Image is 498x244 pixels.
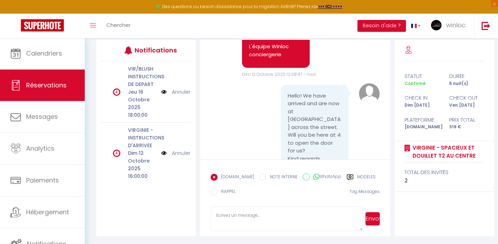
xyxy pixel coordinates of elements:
div: 5 nuit(s) [444,80,489,87]
div: 319 € [444,124,489,130]
span: Chercher [106,21,130,29]
div: Plateforme [400,116,444,124]
a: VIRGINIE - Spacieux et douillet T2 au centre [410,144,484,160]
p: Jeu 16 Octobre 2025 18:00:00 [128,88,157,119]
label: [DOMAIN_NAME] [218,174,254,181]
p: L'équipe Winloc conciergerie [249,43,303,58]
pre: Hello! We have arrived and are now at [GEOGRAPHIC_DATA] across the street. Will you be here at 4 ... [288,92,341,171]
p: VIRGINIE - INSTRUCTIONS D'ARRIVEE [128,126,157,149]
div: check out [444,94,489,102]
div: 2 [405,177,484,185]
span: Messages [26,112,58,121]
a: >>> ICI <<<< [318,3,342,9]
p: VIR/BLUSH INSTRUCTIONS DE DEPART [128,65,157,88]
span: Réservations [26,81,67,89]
img: avatar.png [359,83,380,104]
h3: Notifications [135,42,172,58]
p: Dim 12 Octobre 2025 16:00:00 [128,149,157,180]
div: [DOMAIN_NAME] [400,124,444,130]
span: Hébergement [26,208,69,216]
button: Besoin d'aide ? [357,20,406,32]
span: Paiements [26,176,59,185]
div: Dim [DATE] [400,102,444,109]
label: WhatsApp [310,173,341,181]
div: check in [400,94,444,102]
span: Confirmé [405,80,425,86]
a: Annuler [172,88,190,96]
img: ... [431,20,442,30]
div: total des invités [405,168,484,177]
label: RAPPEL [218,188,235,196]
span: Dim 12 Octobre 2025 12:08:47 - mail [242,71,316,77]
div: durée [444,72,489,80]
span: Calendriers [26,49,62,58]
img: logout [482,21,490,30]
a: Annuler [172,149,190,157]
label: NOTE INTERNE [266,174,297,181]
span: Analytics [26,144,54,153]
img: Super Booking [21,19,64,31]
a: ... winloc [426,14,474,38]
div: statut [400,72,444,80]
img: NO IMAGE [161,88,167,96]
a: Chercher [101,14,136,38]
span: winloc [446,21,466,29]
img: NO IMAGE [161,149,167,157]
div: Ven [DATE] [444,102,489,109]
div: Prix total [444,116,489,124]
span: Tag Messages [349,188,380,194]
label: Modèles [357,174,376,182]
button: Envoyer [365,212,380,225]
